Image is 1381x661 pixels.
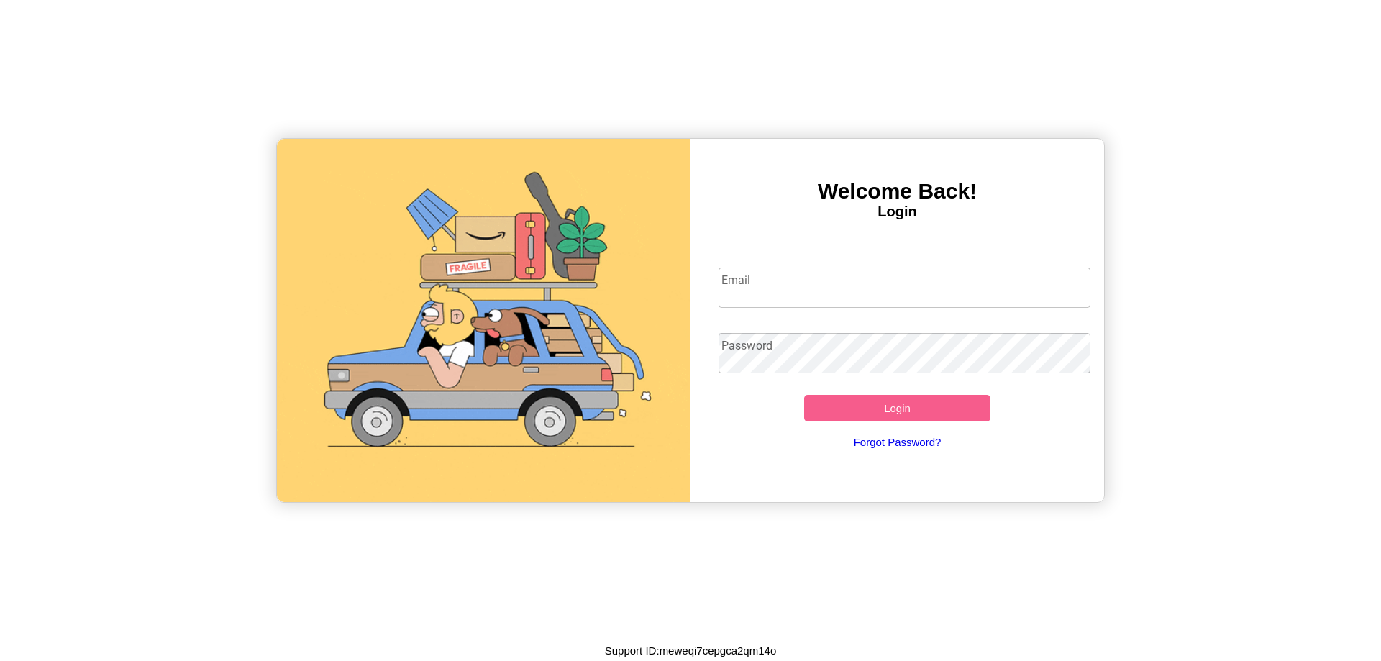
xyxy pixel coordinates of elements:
[804,395,990,421] button: Login
[277,139,690,502] img: gif
[711,421,1084,462] a: Forgot Password?
[690,179,1104,204] h3: Welcome Back!
[605,641,776,660] p: Support ID: meweqi7cepgca2qm14o
[690,204,1104,220] h4: Login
